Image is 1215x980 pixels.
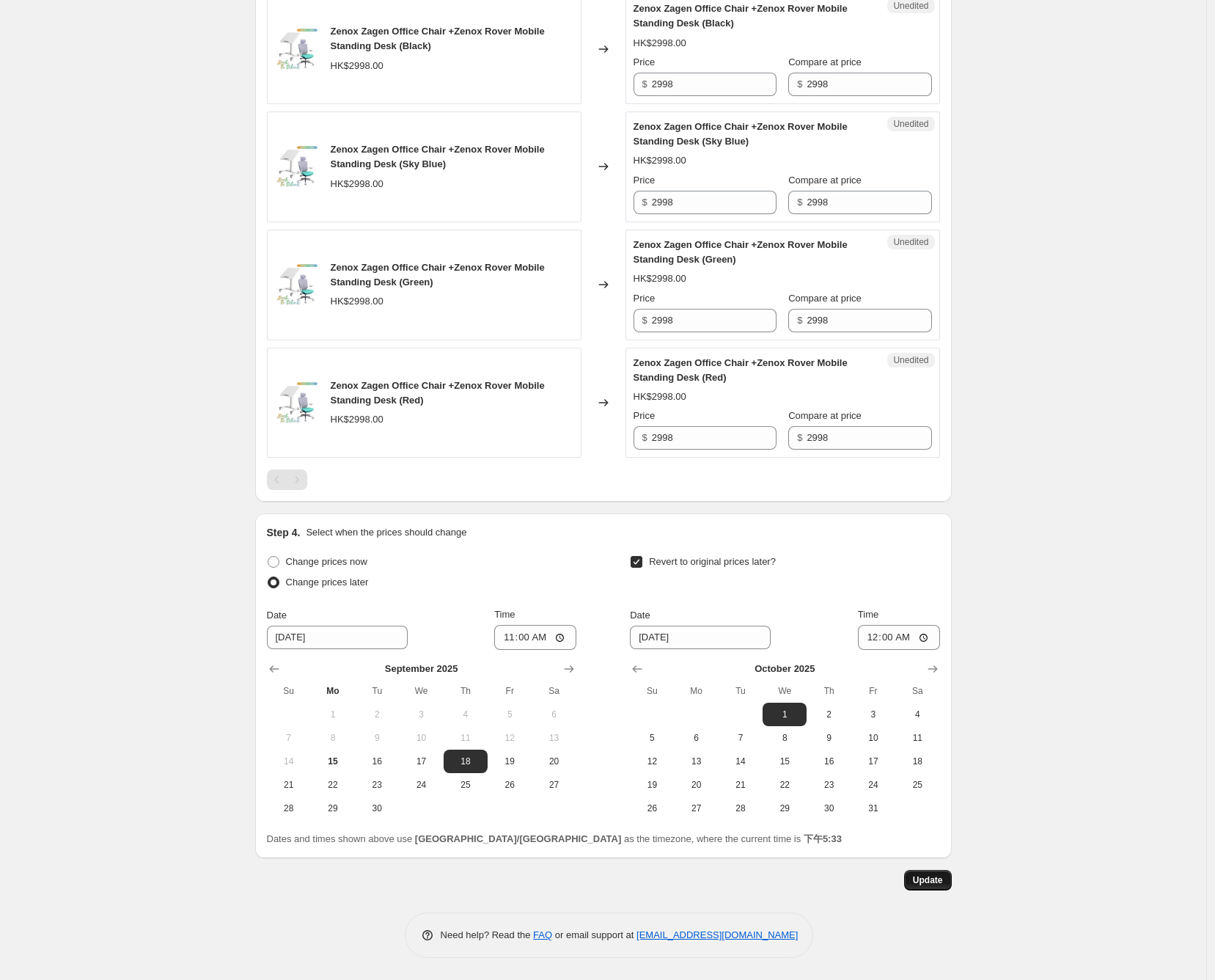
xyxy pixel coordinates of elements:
button: Monday September 22 2025 [311,773,355,797]
button: Sunday October 19 2025 [630,773,674,797]
th: Wednesday [763,679,807,703]
button: Thursday September 11 2025 [444,726,488,750]
span: Time [858,609,878,620]
button: Show next month, October 2025 [559,659,579,679]
span: 1 [317,709,349,720]
h2: Step 4. [267,525,301,540]
span: Price [634,410,656,421]
button: Wednesday September 17 2025 [399,750,443,773]
button: Thursday October 30 2025 [807,797,851,820]
button: Monday October 6 2025 [675,726,719,750]
span: Compare at price [788,56,862,67]
button: Friday September 12 2025 [488,726,532,750]
button: Tuesday September 30 2025 [355,797,399,820]
button: Friday September 26 2025 [488,773,532,797]
span: Sa [537,685,570,697]
span: Mo [680,685,713,697]
button: Show previous month, August 2025 [264,659,285,679]
button: Wednesday September 3 2025 [399,703,443,726]
nav: Pagination [267,469,307,490]
span: $ [797,197,802,208]
span: 7 [724,732,757,744]
button: Tuesday September 23 2025 [355,773,399,797]
p: Select when the prices should change [306,525,466,540]
span: 22 [317,779,349,791]
input: 9/15/2025 [267,626,408,649]
span: 1 [768,709,801,720]
span: 9 [361,732,393,744]
span: Tu [724,685,757,697]
span: 24 [405,779,437,791]
button: Tuesday October 28 2025 [719,797,763,820]
span: Price [634,56,656,67]
div: HK$2998.00 [634,271,686,286]
span: 22 [768,779,801,791]
button: Saturday October 11 2025 [895,726,939,750]
span: 31 [857,802,889,814]
button: Sunday September 28 2025 [267,797,311,820]
span: Price [634,293,656,304]
span: Tu [361,685,393,697]
span: $ [642,315,647,326]
button: Friday October 24 2025 [851,773,895,797]
span: 30 [812,802,845,814]
span: 23 [812,779,845,791]
th: Monday [311,679,355,703]
span: 2 [812,709,845,720]
span: 11 [449,732,482,744]
span: 6 [680,732,713,744]
span: 9 [812,732,845,744]
button: Thursday October 16 2025 [807,750,851,773]
th: Tuesday [719,679,763,703]
span: We [768,685,801,697]
img: 2000X2000_roverproduct_02_80x.png [275,27,319,71]
span: Fr [857,685,889,697]
span: 12 [636,756,668,767]
span: 25 [449,779,482,791]
span: Unedited [893,236,928,248]
th: Thursday [807,679,851,703]
span: 14 [724,756,757,767]
button: Wednesday October 29 2025 [763,797,807,820]
span: 26 [493,779,526,791]
span: 28 [724,802,757,814]
span: Price [634,175,656,186]
button: Friday October 10 2025 [851,726,895,750]
img: 2000X2000_roverproduct_02_80x.png [275,263,319,307]
button: Friday October 17 2025 [851,750,895,773]
span: 3 [405,709,437,720]
button: Thursday October 9 2025 [807,726,851,750]
span: $ [642,78,647,89]
span: Change prices later [286,577,369,588]
span: 10 [857,732,889,744]
button: Tuesday September 2 2025 [355,703,399,726]
span: 27 [537,779,570,791]
button: Saturday September 6 2025 [532,703,576,726]
div: HK$2998.00 [331,177,383,191]
th: Friday [851,679,895,703]
button: Monday October 20 2025 [675,773,719,797]
th: Thursday [444,679,488,703]
span: Update [913,874,943,886]
span: 19 [636,779,668,791]
button: Sunday October 26 2025 [630,797,674,820]
button: Friday September 19 2025 [488,750,532,773]
div: HK$2998.00 [634,390,686,404]
button: Sunday September 21 2025 [267,773,311,797]
span: 5 [493,709,526,720]
span: Time [494,609,515,620]
button: Thursday September 18 2025 [444,750,488,773]
button: Wednesday September 10 2025 [399,726,443,750]
span: 25 [901,779,933,791]
button: Saturday October 25 2025 [895,773,939,797]
span: Su [636,685,668,697]
th: Saturday [532,679,576,703]
button: Tuesday September 9 2025 [355,726,399,750]
span: Zenox Zagen Office Chair +Zenox Rover Mobile Standing Desk (Red) [634,357,848,383]
span: Compare at price [788,410,862,421]
span: 21 [724,779,757,791]
button: Monday October 27 2025 [675,797,719,820]
button: Today Monday September 15 2025 [311,750,355,773]
button: Thursday September 25 2025 [444,773,488,797]
button: Wednesday October 1 2025 [763,703,807,726]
